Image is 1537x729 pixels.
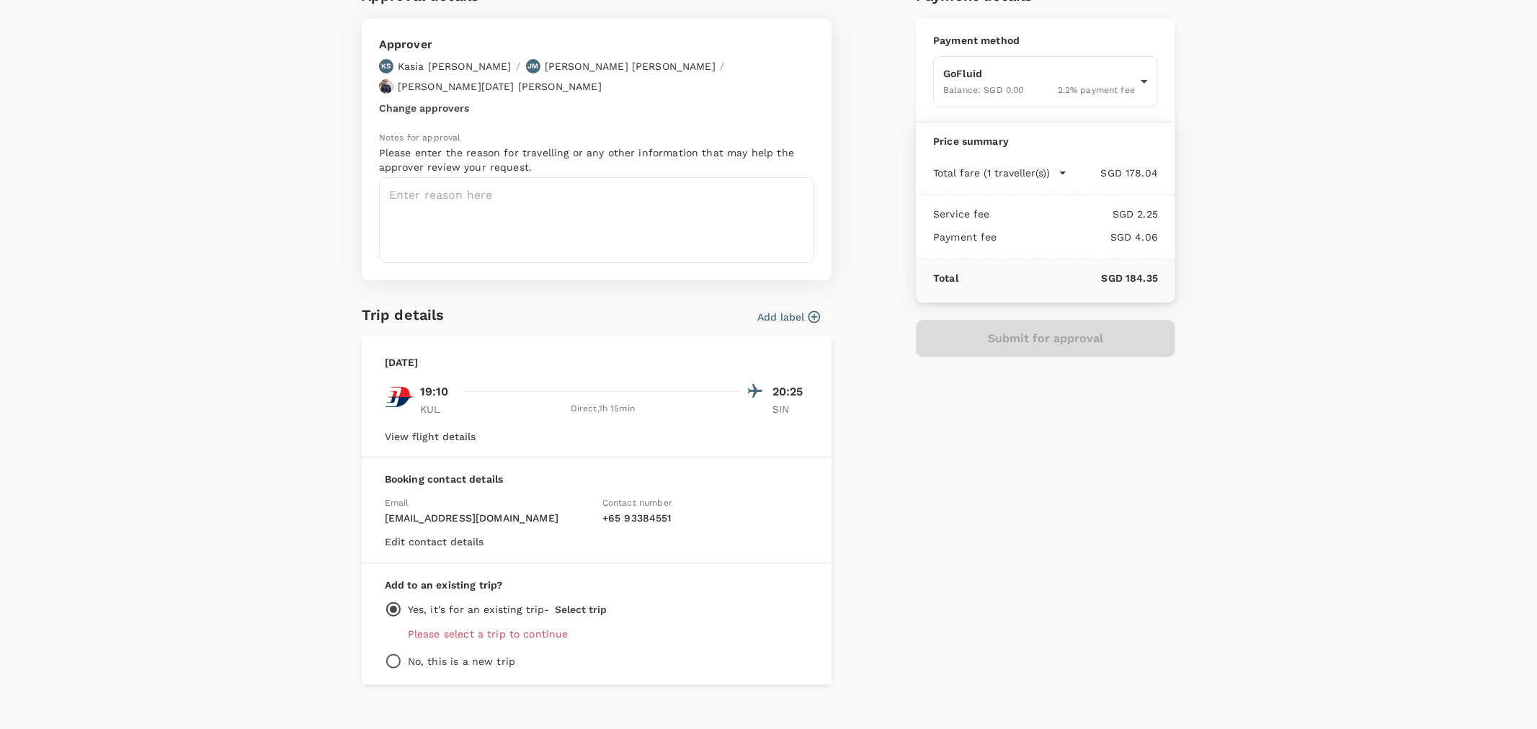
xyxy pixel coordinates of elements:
[772,383,808,401] p: 20:25
[933,207,990,221] p: Service fee
[398,79,602,94] p: [PERSON_NAME][DATE] [PERSON_NAME]
[420,383,449,401] p: 19:10
[385,355,419,370] p: [DATE]
[385,498,409,508] span: Email
[720,59,724,73] p: /
[381,61,391,71] p: KS
[379,146,814,174] p: Please enter the reason for travelling or any other information that may help the approver review...
[385,511,591,525] p: [EMAIL_ADDRESS][DOMAIN_NAME]
[933,271,958,285] p: Total
[943,85,1024,95] span: Balance : SGD 0.00
[408,627,808,641] p: Please select a trip to continue
[385,431,476,442] button: View flight details
[516,59,520,73] p: /
[385,383,414,411] img: MH
[408,654,515,668] p: No, this is a new trip
[958,271,1158,285] p: SGD 184.35
[933,56,1158,107] div: GoFluidBalance: SGD 0.002.2% payment fee
[379,131,814,146] p: Notes for approval
[362,303,445,326] h6: Trip details
[990,207,1158,221] p: SGD 2.25
[772,402,808,416] p: SIN
[465,402,741,416] div: Direct , 1h 15min
[379,36,814,53] p: Approver
[379,79,393,94] img: avatar-66beb14e4999c.jpeg
[385,472,808,486] p: Booking contact details
[385,536,484,547] button: Edit contact details
[933,166,1067,180] button: Total fare (1 traveller(s))
[1058,85,1135,95] span: 2.2 % payment fee
[555,604,607,615] button: Select trip
[398,59,512,73] p: Kasia [PERSON_NAME]
[379,102,469,114] button: Change approvers
[385,578,808,592] p: Add to an existing trip?
[943,66,1135,81] p: GoFluid
[420,402,456,416] p: KUL
[545,59,716,73] p: [PERSON_NAME] [PERSON_NAME]
[757,310,820,324] button: Add label
[933,134,1158,148] p: Price summary
[602,511,808,525] p: + 65 93384551
[933,166,1050,180] p: Total fare (1 traveller(s))
[933,230,997,244] p: Payment fee
[933,33,1158,48] p: Payment method
[997,230,1158,244] p: SGD 4.06
[408,602,550,617] p: Yes, it's for an existing trip -
[602,498,672,508] span: Contact number
[527,61,538,71] p: JM
[1067,166,1158,180] p: SGD 178.04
